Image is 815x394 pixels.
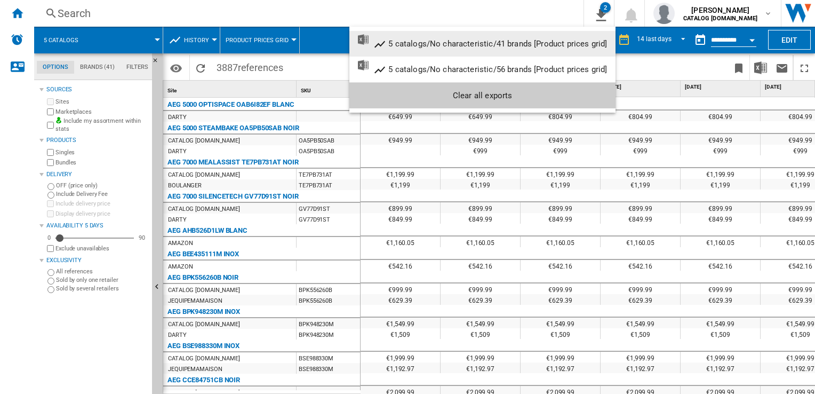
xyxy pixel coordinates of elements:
img: excel-24x24.png [358,60,369,70]
img: excel-24x24.png [358,34,369,45]
div: download.bookmark [388,65,607,74]
div: Clear all exports [358,86,607,105]
button: Clear all exports [349,83,616,108]
button: 5 catalogs/No characteristic/56 brands [Product prices grid] [349,57,616,82]
button: 5 catalogs/No characteristic/41 brands [Product prices grid] [349,31,616,57]
div: download.bookmark [388,39,607,49]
